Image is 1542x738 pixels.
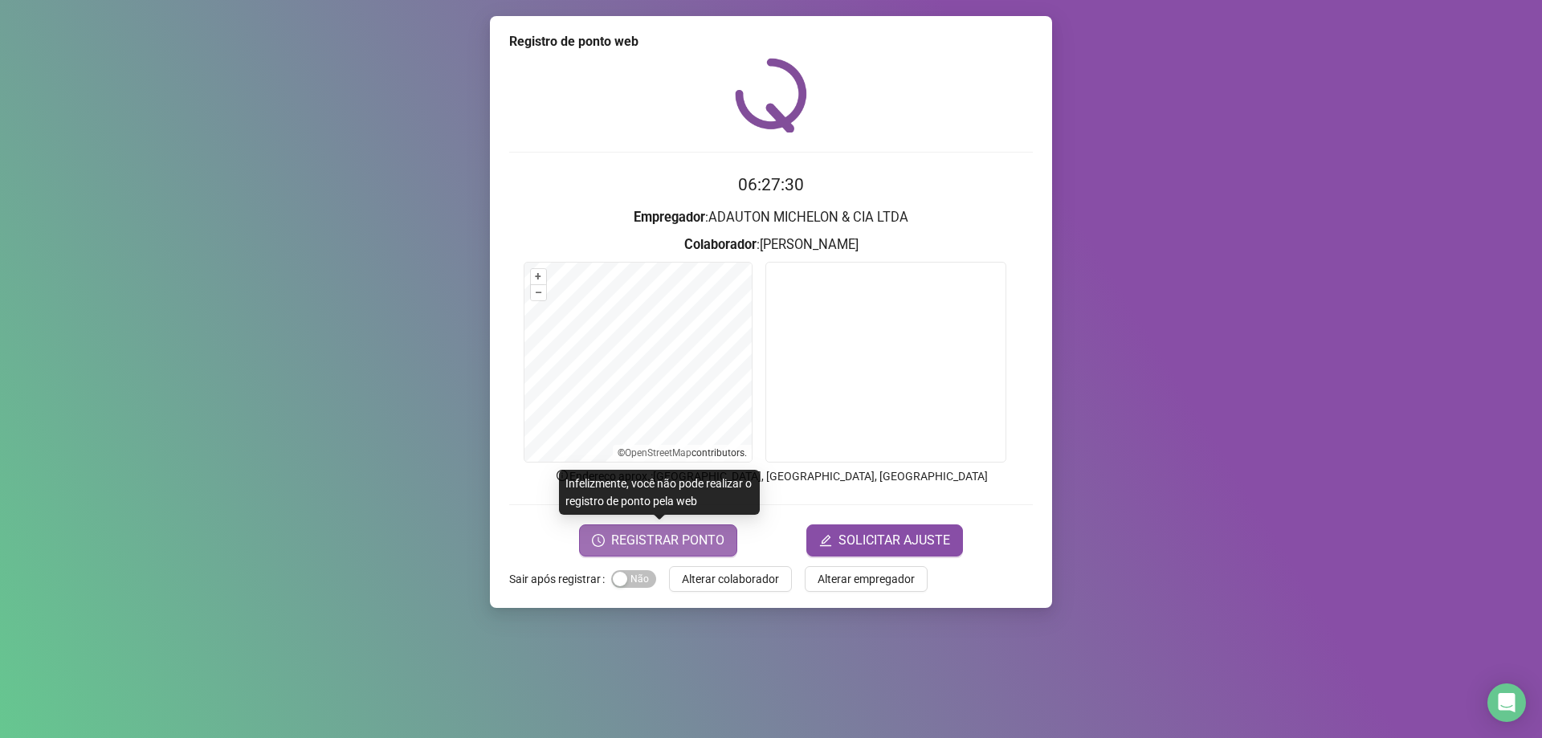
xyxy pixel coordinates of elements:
img: QRPoint [735,58,807,133]
strong: Empregador [634,210,705,225]
button: Alterar empregador [805,566,928,592]
label: Sair após registrar [509,566,611,592]
span: SOLICITAR AJUSTE [838,531,950,550]
span: clock-circle [592,534,605,547]
button: + [531,269,546,284]
span: REGISTRAR PONTO [611,531,724,550]
div: Infelizmente, você não pode realizar o registro de ponto pela web [559,470,760,515]
button: editSOLICITAR AJUSTE [806,524,963,557]
button: – [531,285,546,300]
time: 06:27:30 [738,175,804,194]
button: Alterar colaborador [669,566,792,592]
a: OpenStreetMap [625,447,691,459]
span: info-circle [555,468,569,483]
button: REGISTRAR PONTO [579,524,737,557]
li: © contributors. [618,447,747,459]
span: Alterar empregador [818,570,915,588]
span: edit [819,534,832,547]
h3: : [PERSON_NAME] [509,234,1033,255]
div: Open Intercom Messenger [1487,683,1526,722]
p: Endereço aprox. : [GEOGRAPHIC_DATA], [GEOGRAPHIC_DATA], [GEOGRAPHIC_DATA] [509,467,1033,485]
div: Registro de ponto web [509,32,1033,51]
span: Alterar colaborador [682,570,779,588]
strong: Colaborador [684,237,757,252]
h3: : ADAUTON MICHELON & CIA LTDA [509,207,1033,228]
